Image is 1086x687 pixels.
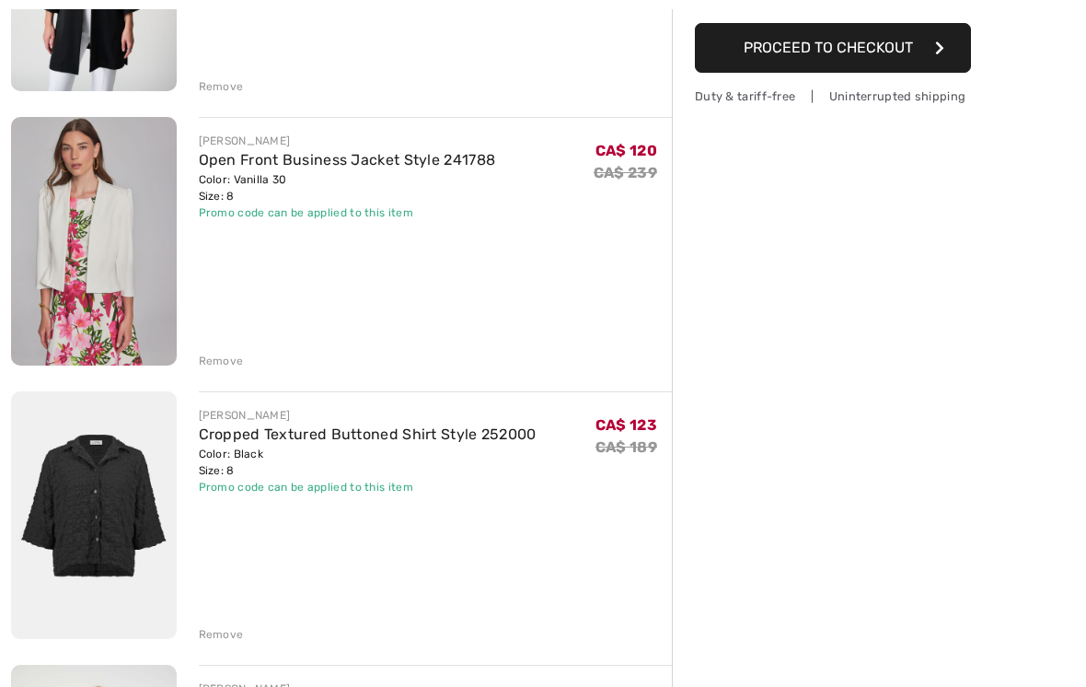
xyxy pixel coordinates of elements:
div: Color: Vanilla 30 Size: 8 [199,171,496,204]
button: Proceed to Checkout [695,23,971,73]
s: CA$ 239 [594,164,657,181]
div: Duty & tariff-free | Uninterrupted shipping [695,87,971,105]
span: CA$ 123 [595,416,657,434]
img: Open Front Business Jacket Style 241788 [11,117,177,365]
div: Remove [199,78,244,95]
span: Proceed to Checkout [744,39,913,56]
div: Promo code can be applied to this item [199,479,537,495]
div: Promo code can be applied to this item [199,204,496,221]
div: Remove [199,353,244,369]
div: [PERSON_NAME] [199,133,496,149]
span: CA$ 120 [595,142,657,159]
div: Remove [199,626,244,643]
a: Open Front Business Jacket Style 241788 [199,151,496,169]
div: Color: Black Size: 8 [199,446,537,479]
s: CA$ 189 [595,438,657,456]
a: Cropped Textured Buttoned Shirt Style 252000 [199,425,537,443]
img: Cropped Textured Buttoned Shirt Style 252000 [11,391,177,639]
div: [PERSON_NAME] [199,407,537,424]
